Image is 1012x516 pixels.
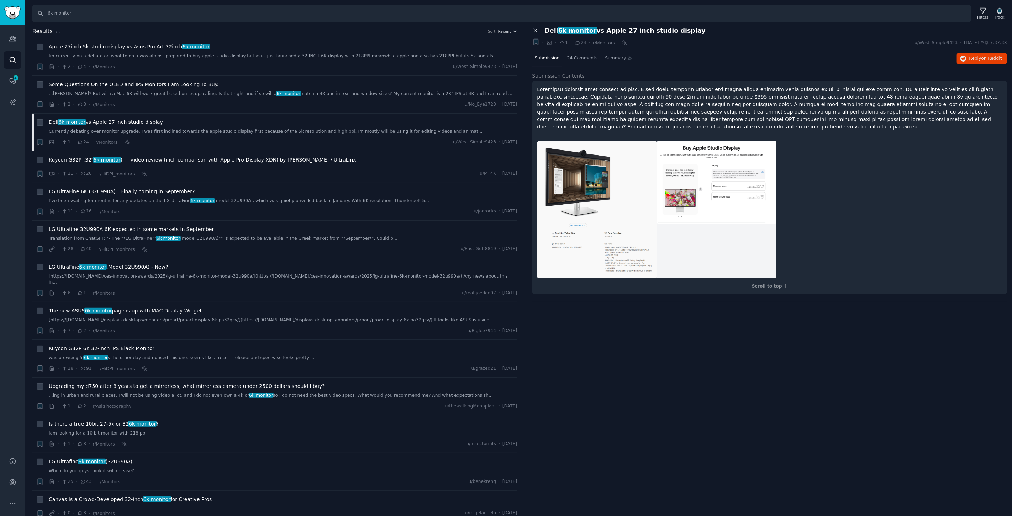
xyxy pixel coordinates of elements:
a: was browsing 5/6k monitors the other day and noticed this one. seems like a recent release and sp... [49,355,517,361]
span: 443 [12,75,19,80]
a: 443 [4,72,21,90]
span: · [137,246,139,253]
span: u/BigIce7944 [468,328,496,334]
span: [DATE] [502,441,517,447]
a: Im currently on a debate on what to do, i was almost prepared to buy apple studio display but asu... [49,53,517,59]
span: · [58,246,59,253]
span: 11 [62,208,73,215]
span: 91 [80,365,92,372]
span: · [58,440,59,448]
a: [https://[DOMAIN_NAME]/ces-innovation-awards/2025/lg-ultrafine-6k-monitor-model-32u990a/](https:/... [49,273,517,286]
span: 24 Comments [567,55,598,62]
span: Apple 27inch 5k studio display vs Asus Pro Art 32inch [49,43,210,51]
span: Submission [535,55,560,62]
span: · [960,40,962,46]
span: 6k monitor [249,393,274,398]
span: Submission Contents [532,72,585,80]
a: ...ing in urban and rural places. I will not be using video a lot, and I do not even own a 4k or6... [49,393,517,399]
button: Replyon Reddit [957,53,1007,64]
span: · [120,138,121,146]
span: 6k monitor [58,119,86,125]
span: r/Monitors [95,140,117,145]
span: 6k monitor [182,44,210,49]
span: u/West_Simple9423 [453,64,496,70]
span: 16 [80,208,92,215]
span: r/Monitors [93,442,115,447]
span: 6k monitor [128,421,157,427]
span: 1 [559,40,568,46]
span: r/Monitors [93,511,115,516]
a: Apple 27inch 5k studio display vs Asus Pro Art 32inch6k monitor [49,43,210,51]
span: 75 [55,30,60,34]
span: · [570,39,572,47]
span: · [499,479,500,485]
span: · [94,170,96,178]
a: LG UltraFine6k monitor(Model 32U990A) - New? [49,263,168,271]
span: 4 [77,64,86,70]
span: 6k monitor [276,91,301,96]
span: u/MT4K [480,170,496,177]
a: LG Ultrafine6k monitor(32U990A) [49,458,132,465]
span: · [89,101,90,108]
a: Upgrading my d750 after 8 years to get a mirrorless, what mirrorless camera under 2500 dollars sh... [49,383,325,390]
span: · [89,327,90,335]
span: 28 [62,246,73,252]
span: 6k monitor [190,198,215,203]
span: [DATE] [502,403,517,410]
span: · [76,365,77,372]
span: 24 [575,40,586,46]
span: · [76,170,77,178]
span: · [73,138,74,146]
span: [DATE] [502,246,517,252]
span: r/HiDPI_monitors [98,366,135,371]
span: 28 [62,365,73,372]
span: 25 [62,479,73,485]
span: · [58,365,59,372]
span: r/Monitors [93,64,115,69]
img: GummySearch logo [4,6,21,19]
span: · [499,403,500,410]
span: u/real-joedoe07 [462,290,496,296]
span: on Reddit [981,56,1002,61]
span: · [58,402,59,410]
a: LG Ultrafine 32U990A 6K expected in some markets in September [49,226,214,233]
span: · [58,170,59,178]
div: Filters [977,15,989,20]
span: u/joorocks [474,208,496,215]
span: LG UltraFine (Model 32U990A) - New? [49,263,168,271]
a: LG UltraFine 6K (32U990A) – Finally coming in September? [49,188,195,195]
img: Dell 6k monitor vs Apple 27 inch studio display [657,141,776,224]
a: Canvas Is a Crowd-Developed 32-inch6k monitorfor Creative Pros [49,496,212,503]
span: u/No_Eye1723 [465,101,496,108]
span: · [589,39,590,47]
span: 6k monitor [79,264,107,270]
input: Search Keyword [32,5,971,22]
div: Track [995,15,1005,20]
span: [DATE] [502,170,517,177]
span: · [94,208,96,215]
span: u/grazed21 [471,365,496,372]
span: r/Monitors [93,102,115,107]
span: · [89,440,90,448]
span: 2 [62,64,70,70]
span: Dell vs Apple 27 inch studio display [545,27,706,35]
a: Dell6k monitorvs Apple 27 inch studio display [49,119,163,126]
span: 8 [77,441,86,447]
span: u/West_Simple9423 [453,139,496,146]
span: · [73,289,74,297]
span: · [73,327,74,335]
span: 6k monitor [156,236,181,241]
span: 1 [77,290,86,296]
span: Is there a true 10bit 27-5k or 32 ? [49,420,159,428]
a: Some Questions On the OLED and IPS Monitors I am Looking To Buy. [49,81,218,88]
span: r/Monitors [98,209,120,214]
a: I’ve been waiting for months for any updates on the LG UltraFine6k monitor(model 32U990A), which ... [49,198,517,204]
span: · [89,63,90,70]
span: 2 [77,403,86,410]
span: · [58,138,59,146]
span: · [73,440,74,448]
span: · [76,246,77,253]
span: [DATE] [502,479,517,485]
